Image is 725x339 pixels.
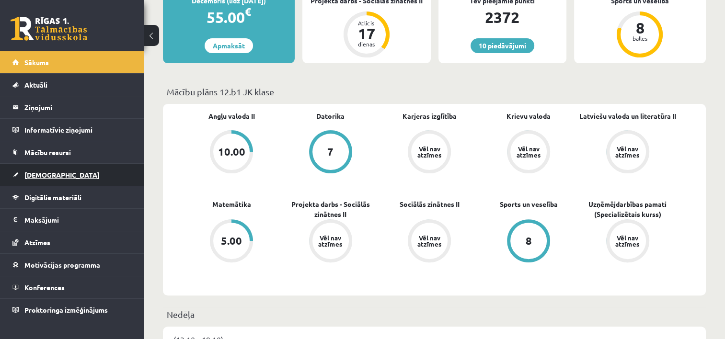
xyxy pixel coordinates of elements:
span: Proktoringa izmēģinājums [24,305,108,314]
span: Digitālie materiāli [24,193,81,202]
a: Maksājumi [12,209,132,231]
a: Sociālās zinātnes II [400,199,460,209]
span: Konferences [24,283,65,292]
a: Motivācijas programma [12,254,132,276]
a: Matemātika [212,199,251,209]
div: Vēl nav atzīmes [416,146,443,158]
a: Proktoringa izmēģinājums [12,299,132,321]
a: Informatīvie ziņojumi [12,119,132,141]
a: 10.00 [182,130,281,175]
a: Angļu valoda II [208,111,255,121]
a: Aktuāli [12,74,132,96]
div: Vēl nav atzīmes [614,235,641,247]
div: Vēl nav atzīmes [515,146,542,158]
span: Atzīmes [24,238,50,247]
a: Vēl nav atzīmes [281,219,380,264]
a: Mācību resursi [12,141,132,163]
div: Atlicis [352,20,381,26]
a: Sākums [12,51,132,73]
span: Aktuāli [24,80,47,89]
div: 5.00 [221,236,242,246]
a: 7 [281,130,380,175]
span: Sākums [24,58,49,67]
a: 5.00 [182,219,281,264]
a: Vēl nav atzīmes [479,130,578,175]
a: Vēl nav atzīmes [380,219,479,264]
a: Uzņēmējdarbības pamati (Specializētais kurss) [578,199,677,219]
a: Vēl nav atzīmes [578,219,677,264]
p: Nedēļa [167,308,702,321]
a: Digitālie materiāli [12,186,132,208]
div: balles [625,35,654,41]
a: Karjeras izglītība [403,111,457,121]
a: Projekta darbs - Sociālās zinātnes II [281,199,380,219]
div: dienas [352,41,381,47]
div: 10.00 [218,147,245,157]
div: 7 [327,147,334,157]
a: Sports un veselība [500,199,558,209]
span: Motivācijas programma [24,260,100,269]
legend: Maksājumi [24,209,132,231]
div: 2372 [438,6,566,29]
div: Vēl nav atzīmes [614,146,641,158]
a: Datorika [316,111,345,121]
a: 8 [479,219,578,264]
legend: Informatīvie ziņojumi [24,119,132,141]
a: Konferences [12,276,132,298]
div: 8 [526,236,532,246]
div: 55.00 [163,6,295,29]
a: [DEMOGRAPHIC_DATA] [12,164,132,186]
span: [DEMOGRAPHIC_DATA] [24,170,100,179]
a: Apmaksāt [205,38,253,53]
a: Ziņojumi [12,96,132,118]
div: Vēl nav atzīmes [317,235,344,247]
a: Rīgas 1. Tālmācības vidusskola [11,17,87,41]
span: € [245,5,251,19]
div: Vēl nav atzīmes [416,235,443,247]
a: Vēl nav atzīmes [380,130,479,175]
div: 17 [352,26,381,41]
p: Mācību plāns 12.b1 JK klase [167,85,702,98]
a: Krievu valoda [506,111,551,121]
a: 10 piedāvājumi [471,38,534,53]
legend: Ziņojumi [24,96,132,118]
span: Mācību resursi [24,148,71,157]
a: Latviešu valoda un literatūra II [579,111,676,121]
a: Vēl nav atzīmes [578,130,677,175]
a: Atzīmes [12,231,132,253]
div: 8 [625,20,654,35]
